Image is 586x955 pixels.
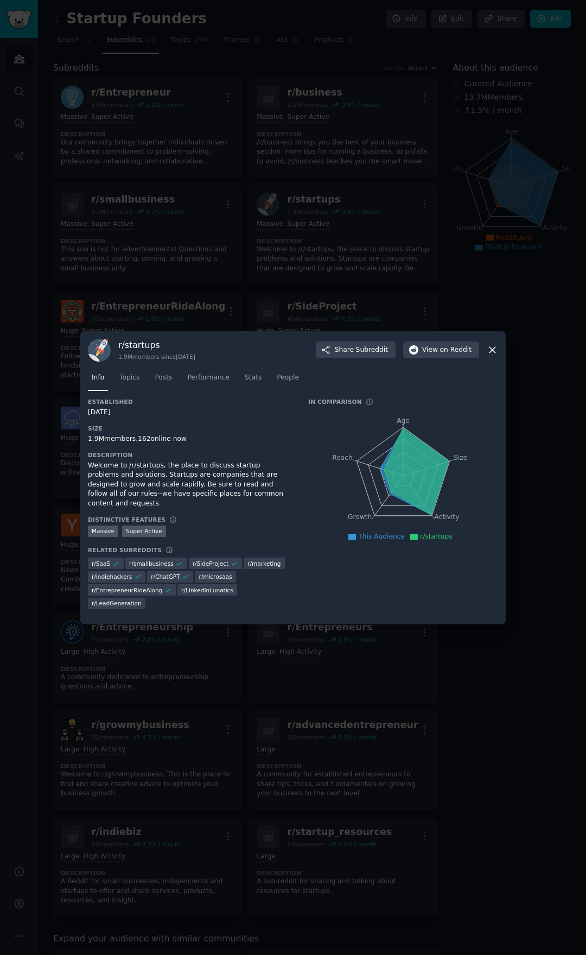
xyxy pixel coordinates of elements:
a: Performance [183,369,233,391]
span: r/ microsaas [199,573,232,580]
span: Posts [155,373,172,383]
h3: Size [88,425,293,432]
span: r/ ChatGPT [151,573,180,580]
tspan: Size [454,453,467,461]
span: r/ SaaS [92,560,110,567]
div: Welcome to /r/startups, the place to discuss startup problems and solutions. Startups are compani... [88,461,293,509]
a: Info [88,369,108,391]
span: r/ LinkedInLunatics [181,586,233,594]
h3: In Comparison [308,398,362,406]
span: r/ EntrepreneurRideAlong [92,586,162,594]
span: Subreddit [356,345,388,355]
h3: r/ startups [118,339,195,351]
div: [DATE] [88,408,293,418]
span: Share [335,345,388,355]
span: View [422,345,472,355]
img: startups [88,339,111,362]
button: Viewon Reddit [403,341,479,359]
tspan: Activity [435,513,460,521]
button: ShareSubreddit [316,341,396,359]
span: on Reddit [440,345,472,355]
span: r/ LeadGeneration [92,599,142,607]
tspan: Age [397,417,410,425]
div: 1.9M members, 162 online now [88,434,293,444]
h3: Description [88,451,293,459]
a: Stats [241,369,265,391]
span: r/ SideProject [193,560,229,567]
a: People [273,369,303,391]
span: r/ marketing [247,560,281,567]
tspan: Reach [332,453,353,461]
h3: Distinctive Features [88,516,165,523]
span: Info [92,373,104,383]
div: Massive [88,526,118,537]
span: This Audience [358,533,405,540]
a: Posts [151,369,176,391]
span: Performance [187,373,230,383]
div: 1.9M members since [DATE] [118,353,195,361]
tspan: Growth [348,513,372,521]
a: Topics [116,369,143,391]
span: Stats [245,373,262,383]
div: Super Active [122,526,166,537]
span: r/ indiehackers [92,573,132,580]
span: r/ smallbusiness [129,560,174,567]
span: Topics [119,373,139,383]
span: People [277,373,299,383]
h3: Established [88,398,293,406]
span: r/startups [420,533,453,540]
h3: Related Subreddits [88,546,162,554]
